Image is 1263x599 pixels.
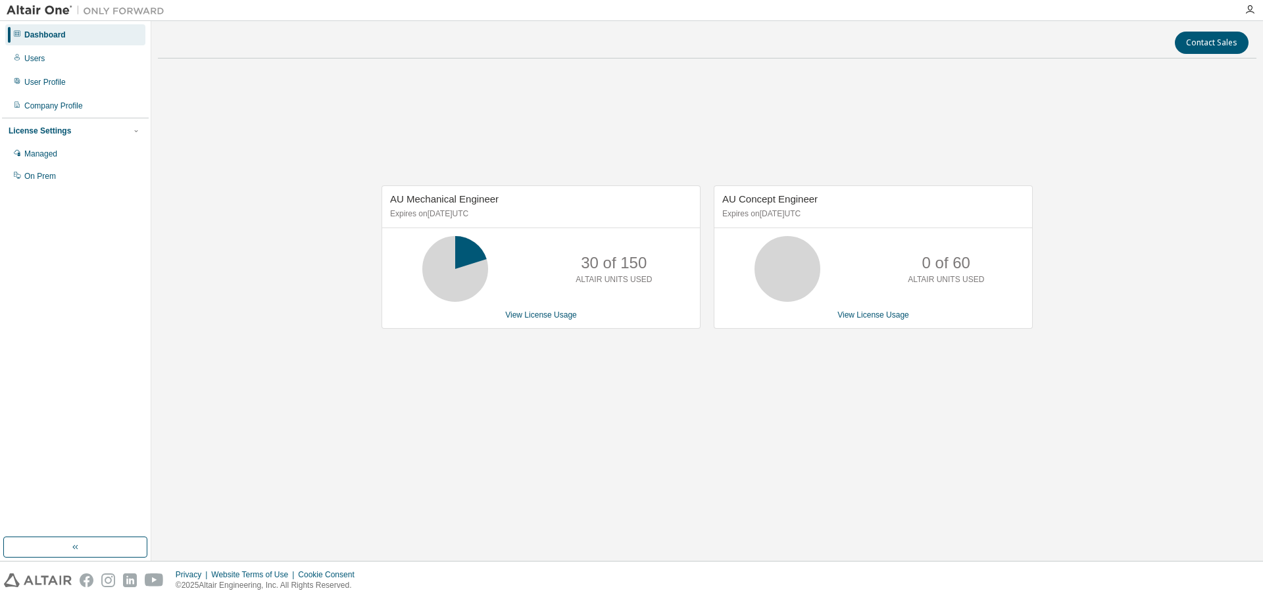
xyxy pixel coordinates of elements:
span: AU Concept Engineer [722,193,818,204]
p: © 2025 Altair Engineering, Inc. All Rights Reserved. [176,580,362,591]
div: Cookie Consent [298,569,362,580]
img: instagram.svg [101,573,115,587]
a: View License Usage [505,310,577,320]
div: Users [24,53,45,64]
div: Privacy [176,569,211,580]
div: User Profile [24,77,66,87]
div: License Settings [9,126,71,136]
img: Altair One [7,4,171,17]
div: Company Profile [24,101,83,111]
p: ALTAIR UNITS USED [576,274,652,285]
p: 30 of 150 [581,252,647,274]
div: Managed [24,149,57,159]
button: Contact Sales [1175,32,1249,54]
p: 0 of 60 [922,252,970,274]
span: AU Mechanical Engineer [390,193,499,204]
div: On Prem [24,171,56,181]
a: View License Usage [837,310,909,320]
div: Dashboard [24,30,66,40]
img: youtube.svg [145,573,164,587]
img: facebook.svg [80,573,93,587]
img: linkedin.svg [123,573,137,587]
p: Expires on [DATE] UTC [722,208,1021,220]
div: Website Terms of Use [211,569,298,580]
p: ALTAIR UNITS USED [908,274,984,285]
p: Expires on [DATE] UTC [390,208,689,220]
img: altair_logo.svg [4,573,72,587]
